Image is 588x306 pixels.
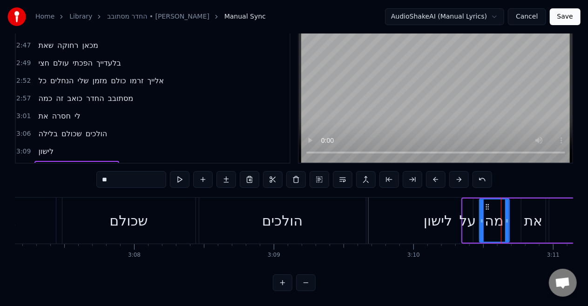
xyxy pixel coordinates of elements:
[147,75,165,86] span: אלייך
[550,8,581,25] button: Save
[56,40,80,51] span: רחוקה
[92,75,108,86] span: מזמן
[81,40,99,51] span: מכאן
[524,210,543,231] div: את
[16,112,31,121] span: 3:01
[485,210,504,231] div: מה
[107,93,135,104] span: מסתובב
[262,210,303,231] div: הולכים
[110,75,127,86] span: כולם
[37,146,54,157] span: לישון
[460,210,476,231] div: על
[128,252,141,259] div: 3:08
[69,12,92,21] a: Library
[16,41,31,50] span: 2:47
[268,252,280,259] div: 3:09
[16,94,31,103] span: 2:57
[16,59,31,68] span: 2:49
[85,93,105,104] span: החדר
[16,129,31,139] span: 3:06
[129,75,145,86] span: זרמו
[7,7,26,26] img: youka
[424,210,452,231] div: לישון
[35,12,266,21] nav: breadcrumb
[55,93,64,104] span: זה
[35,12,54,21] a: Home
[61,128,83,139] span: שכולם
[37,75,47,86] span: כל
[16,147,31,156] span: 3:09
[52,58,70,68] span: עולם
[549,269,577,297] a: פתח צ'אט
[547,252,560,259] div: 3:11
[37,128,58,139] span: בלילה
[37,93,53,104] span: כמה
[95,58,122,68] span: בלעדייך
[37,58,50,68] span: חצי
[66,93,83,104] span: כואב
[508,8,546,25] button: Cancel
[74,111,81,121] span: לי
[407,252,420,259] div: 3:10
[49,75,75,86] span: הנחלים
[37,40,54,51] span: שאת
[85,128,108,139] span: הולכים
[37,111,49,121] span: את
[51,111,72,121] span: חסרה
[109,210,148,231] div: שכולם
[224,12,266,21] span: Manual Sync
[77,75,90,86] span: שלי
[107,12,210,21] a: החדר מסתובב • [PERSON_NAME]
[16,76,31,86] span: 2:52
[72,58,94,68] span: הפכתי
